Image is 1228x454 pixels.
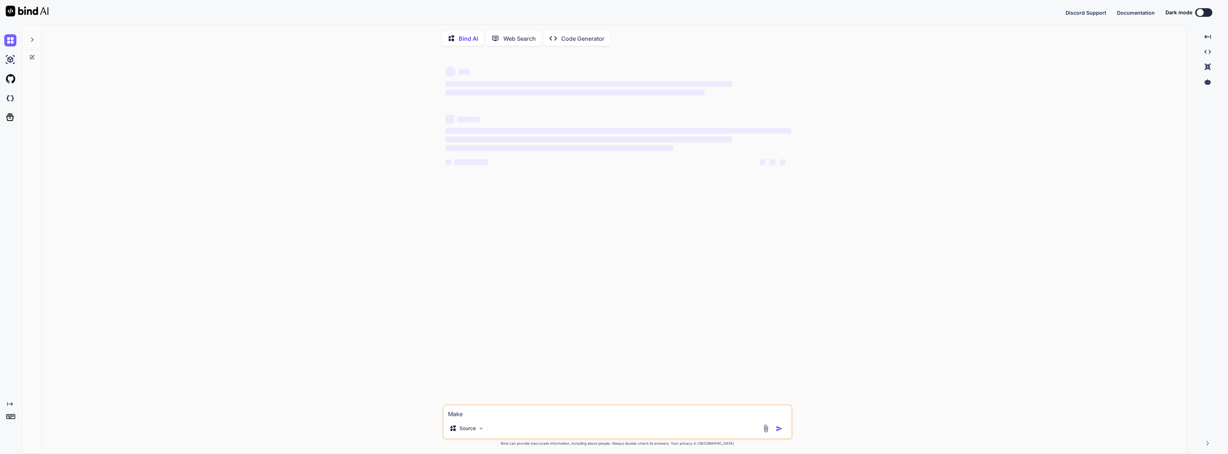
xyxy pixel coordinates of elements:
img: Bind AI [6,6,49,16]
textarea: Make [444,405,791,418]
p: Bind can provide inaccurate information, including about people. Always double-check its answers.... [443,441,792,446]
img: chat [4,34,16,46]
span: ‌ [770,159,775,165]
p: Source [459,425,476,432]
img: ai-studio [4,54,16,66]
span: ‌ [760,159,765,165]
button: Documentation [1117,9,1155,16]
button: Discord Support [1066,9,1106,16]
img: darkCloudIdeIcon [4,92,16,104]
span: Documentation [1117,10,1155,16]
img: attachment [762,424,770,433]
p: Bind AI [459,34,478,43]
span: ‌ [457,116,480,122]
span: ‌ [446,81,732,87]
span: ‌ [446,67,456,77]
span: Discord Support [1066,10,1106,16]
span: ‌ [446,128,791,134]
span: ‌ [446,90,705,95]
span: ‌ [454,159,488,165]
span: ‌ [446,136,732,142]
span: ‌ [446,159,451,165]
span: ‌ [446,145,674,151]
span: ‌ [446,115,454,124]
img: icon [776,425,783,432]
img: Pick Models [478,425,484,431]
p: Code Generator [561,34,604,43]
span: ‌ [458,69,470,75]
span: ‌ [780,159,785,165]
p: Web Search [503,34,536,43]
img: githubLight [4,73,16,85]
span: Dark mode [1166,9,1192,16]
